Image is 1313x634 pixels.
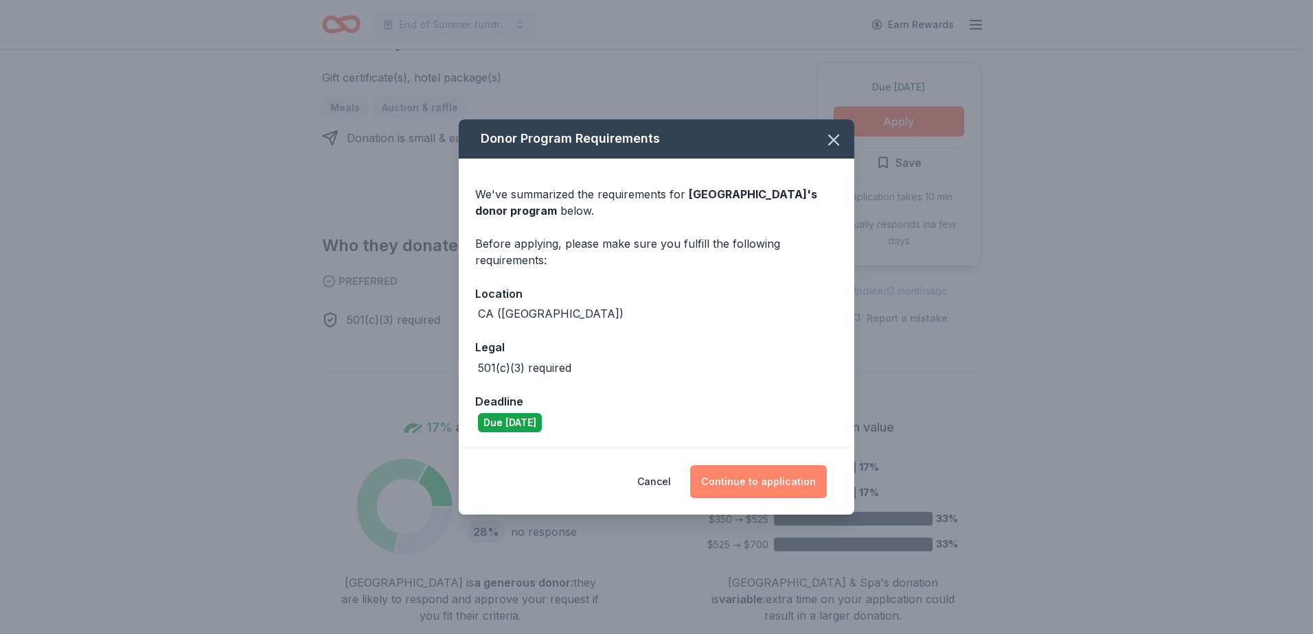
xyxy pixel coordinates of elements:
[459,119,854,158] div: Donor Program Requirements
[637,465,671,498] button: Cancel
[475,392,838,410] div: Deadline
[475,285,838,303] div: Location
[475,235,838,268] div: Before applying, please make sure you fulfill the following requirements:
[478,413,542,432] div: Due [DATE]
[475,338,838,356] div: Legal
[475,186,838,219] div: We've summarized the requirements for below.
[690,465,827,498] button: Continue to application
[478,360,571,376] div: 501(c)(3) required
[478,305,624,322] div: CA ([GEOGRAPHIC_DATA])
